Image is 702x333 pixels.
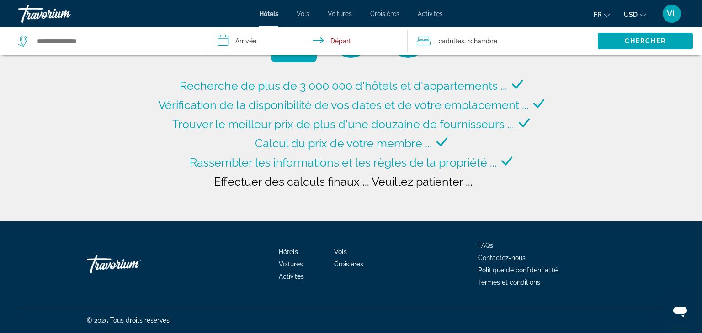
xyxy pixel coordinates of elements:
a: Politique de confidentialité [478,266,558,274]
span: USD [624,11,638,18]
span: © 2025 Tous droits réservés. [87,317,171,324]
button: Chercher [598,33,693,49]
span: VL [667,9,677,18]
span: Effectuer des calculs finaux ... Veuillez patienter ... [214,175,473,188]
span: Vérification de la disponibilité de vos dates et de votre emplacement ... [158,98,529,112]
iframe: Bouton de lancement de la fenêtre de messagerie [665,297,695,326]
span: , 1 [464,35,497,47]
span: Trouver le meilleur prix de plus d'une douzaine de fournisseurs ... [172,117,514,131]
a: Activités [418,10,443,17]
button: Change currency [624,8,646,21]
span: Adultes [442,37,464,45]
a: Travorium [18,2,110,26]
a: Voitures [328,10,352,17]
button: Travelers: 2 adults, 0 children [408,27,598,55]
a: Termes et conditions [478,279,540,286]
span: Chambre [470,37,497,45]
span: 2 [439,35,464,47]
a: Contactez-nous [478,254,526,261]
a: Vols [297,10,309,17]
span: Recherche de plus de 3 000 000 d'hôtels et d'appartements ... [180,79,507,93]
span: Calcul du prix de votre membre ... [255,136,432,150]
a: FAQs [478,242,493,249]
a: Travorium [87,250,178,278]
a: Hôtels [279,248,298,255]
a: Voitures [279,260,303,268]
button: Check in and out dates [208,27,408,55]
button: User Menu [660,4,684,23]
button: Change language [594,8,610,21]
a: Croisières [370,10,399,17]
a: Croisières [334,260,363,268]
span: Rassembler les informations et les règles de la propriété ... [190,156,497,169]
a: Activités [279,273,304,280]
span: fr [594,11,601,18]
a: Vols [334,248,347,255]
a: Hôtels [259,10,278,17]
span: Chercher [625,37,666,45]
